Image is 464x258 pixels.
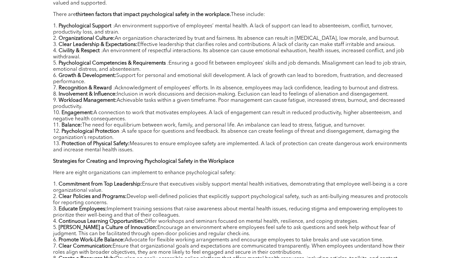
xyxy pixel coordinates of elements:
[59,225,157,230] b: [PERSON_NAME] a Culture of Innovation:
[167,61,169,66] em: :
[53,98,411,110] li: Achievable tasks within a given timeframe. Poor management can cause fatigue, increased stress, b...
[53,225,411,237] li: Encourage an environment where employees feel safe to ask questions and seek help without fear of...
[62,129,119,134] b: Psychological Protection
[53,23,411,36] li: An environment supportive of employees’ mental health. A lack of support can lead to absenteeism,...
[53,237,411,243] li: Advocate for flexible working arrangements and encourage employees to take breaks and use vacatio...
[53,60,411,73] li: Ensuring a good fit between employees’ skills and job demands. Misalignment can lead to job strai...
[53,73,411,85] li: Support for personal and emotional skill development. A lack of growth can lead to boredom, frust...
[53,159,234,164] b: Strategies for Creating and Improving Psychological Safety in the Workplace
[59,85,112,91] b: Recognition & Reward
[53,48,411,60] li: An environment of respectful interactions. Its absence can cause emotional exhaustion, health iss...
[53,36,411,42] li: An organization characterized by trust and fairness. Its absence can result in [MEDICAL_DATA], lo...
[62,110,93,115] b: Engagement:
[53,181,411,194] li: Ensure that executives visibly support mental health initiatives, demonstrating that employee wel...
[59,61,166,66] b: Psychological Competencies & Requirements
[62,141,130,146] b: Protection of Physical Safety:
[59,237,125,243] b: Promote Work-Life Balance:
[53,110,411,122] li: A connection to work that motivates employees. A lack of engagement can result in reduced product...
[53,12,411,18] p: There are These include:
[53,141,411,153] li: Measures to ensure employee safety are implemented. A lack of protection can create dangerous wor...
[59,219,144,224] b: Continuous Learning Opportunities:
[59,244,113,249] b: Clear Communication:
[53,170,411,176] p: Here are eight organizations can implement to enhance psychological safety:
[53,194,411,206] li: Develop well-defined policies that explicitly support psychological safety, such as anti-bullying...
[53,219,411,225] li: Offer workshops and seminars focused on mental health, resilience, and coping strategies.
[101,48,103,53] em: :
[59,73,116,78] b: Growth & Development:
[53,42,411,48] li: Effective leadership that clarifies roles and contributions. A lack of clarity can make staff irr...
[62,123,82,128] b: Balance:
[53,122,411,129] li: The need for equilibrium between work, family, and personal life. An imbalance can lead to stress...
[59,206,107,212] b: Educate Employees:
[59,23,111,29] b: Psychological Support
[59,194,127,199] b: Clear Policies and Programs:
[59,98,117,103] b: Workload Management:
[53,129,411,141] li: A safe space for questions and feedback. Its absence can create feelings of threat and disengagem...
[113,85,115,91] em: :
[53,206,411,219] li: Implement training sessions that raise awareness about mental health issues, reducing stigma and ...
[59,36,115,41] b: Organizational Culture:
[53,243,411,256] li: Ensure that organizational goals and expectations are communicated transparently. When employees ...
[53,85,411,91] li: Acknowledgment of employees’ efforts. In its absence, employees may lack confidence, leading to b...
[59,182,142,187] b: Commitment from Top Leadership:
[76,12,231,17] b: thirteen factors that impact psychological safety in the workplace.
[113,23,114,29] em: :
[120,129,122,134] em: :
[59,42,137,47] b: Clear Leadership & Expectations:
[59,48,100,53] b: Civility & Respect
[59,92,117,97] b: Involvement & Influence:
[53,91,411,98] li: Inclusion in work discussions and decision-making. Exclusion can lead to feelings of alienation a...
